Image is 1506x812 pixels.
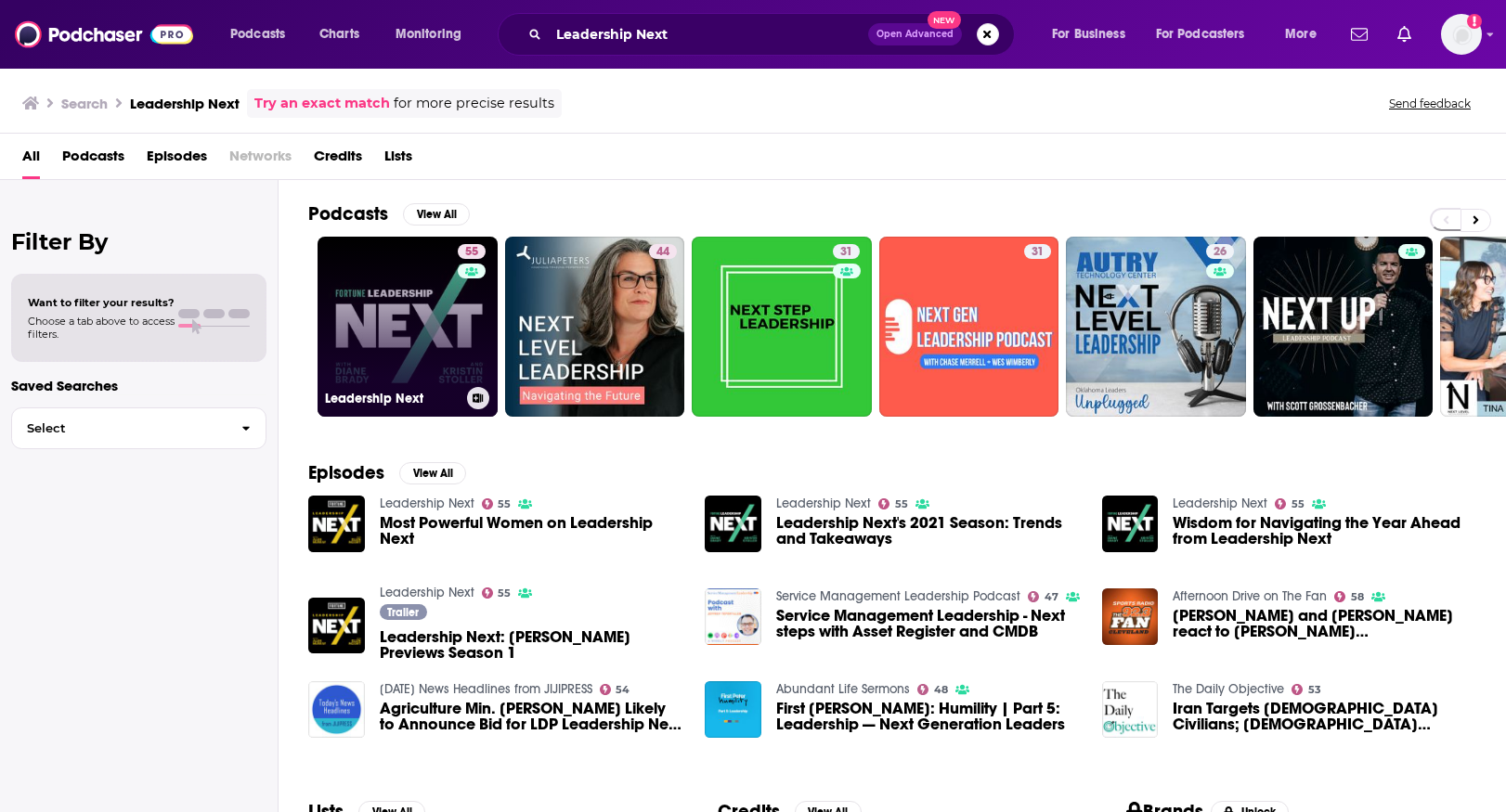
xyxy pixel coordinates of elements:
a: Afternoon Drive on The Fan [1173,588,1327,604]
div: Search podcasts, credits, & more... [515,13,1032,56]
svg: Add a profile image [1467,14,1482,29]
a: Podcasts [62,141,124,179]
a: 31 [692,237,872,417]
a: Charts [307,19,370,49]
button: open menu [217,19,309,49]
a: Chico and Dustin react to Baker Mayfield's comments on leadership, next opportunity [1173,608,1476,639]
a: Agriculture Min. Koizumi Likely to Announce Bid for LDP Leadership Next Week [380,701,683,732]
span: Open Advanced [876,30,954,39]
a: Service Management Leadership Podcast [776,588,1020,604]
a: 48 [917,684,948,695]
a: 55 [482,498,512,509]
span: Wisdom for Navigating the Year Ahead from Leadership Next [1173,515,1476,547]
span: Monitoring [396,21,461,47]
a: 44 [649,244,677,259]
span: Networks [229,141,292,179]
span: More [1285,21,1317,47]
span: [PERSON_NAME] and [PERSON_NAME] react to [PERSON_NAME] [PERSON_NAME] comments on leadership, next... [1173,608,1476,639]
span: Iran Targets [DEMOGRAPHIC_DATA] Civilians; [DEMOGRAPHIC_DATA] Leadership Next to Go? #1451 [1173,701,1476,732]
span: 58 [1351,593,1364,601]
span: 31 [840,243,852,262]
span: 44 [656,243,669,262]
button: open menu [1039,19,1149,49]
h3: Search [61,95,108,112]
span: Trailer [387,607,419,618]
span: 47 [1045,593,1058,601]
img: User Profile [1441,14,1482,55]
img: Agriculture Min. Koizumi Likely to Announce Bid for LDP Leadership Next Week [308,681,365,738]
a: 26 [1206,244,1234,259]
span: 54 [616,686,630,694]
a: 31 [1024,244,1051,259]
img: First Peter: Humility | Part 5: Leadership — Next Generation Leaders [705,681,761,738]
a: 55 [482,587,512,599]
span: First [PERSON_NAME]: Humility | Part 5: Leadership — Next Generation Leaders [776,701,1080,732]
button: View All [399,462,466,484]
a: 55 [458,244,486,259]
span: All [22,141,40,179]
a: Leadership Next [380,496,474,511]
h3: Leadership Next [325,391,460,406]
a: Podchaser - Follow, Share and Rate Podcasts [15,17,193,52]
a: Leadership Next [1173,496,1267,511]
span: Leadership Next: [PERSON_NAME] Previews Season 1 [380,629,683,661]
span: 31 [1032,243,1044,262]
h2: Episodes [308,461,384,484]
a: Iran Targets Israeli Civilians; Iranian Leadership Next to Go? #1451 [1102,681,1159,738]
a: 53 [1292,684,1321,695]
a: 31 [833,244,860,259]
span: Agriculture Min. [PERSON_NAME] Likely to Announce Bid for LDP Leadership Next Week [380,701,683,732]
a: 58 [1334,591,1364,602]
img: Leadership Next: Alan Murray Previews Season 1 [308,598,365,654]
a: Service Management Leadership - Next steps with Asset Register and CMDB [776,608,1080,639]
a: First Peter: Humility | Part 5: Leadership — Next Generation Leaders [776,701,1080,732]
a: 26 [1066,237,1246,417]
a: Lists [384,141,412,179]
button: open menu [1272,19,1340,49]
a: Leadership Next [380,585,474,600]
span: Podcasts [230,21,285,47]
span: 26 [1214,243,1227,262]
span: Want to filter your results? [28,296,175,309]
input: Search podcasts, credits, & more... [549,19,868,49]
a: Today's News Headlines from JIJIPRESS [380,681,592,697]
a: Leadership Next's 2021 Season: Trends and Takeaways [776,515,1080,547]
span: Select [12,422,227,434]
a: Iran Targets Israeli Civilians; Iranian Leadership Next to Go? #1451 [1173,701,1476,732]
a: PodcastsView All [308,202,470,226]
a: 55 [1275,498,1305,509]
h2: Filter By [11,228,266,255]
a: 54 [600,684,630,695]
a: Chico and Dustin react to Baker Mayfield's comments on leadership, next opportunity [1102,588,1159,645]
span: Charts [319,21,359,47]
p: Saved Searches [11,377,266,394]
button: Select [11,407,266,449]
a: Credits [314,141,362,179]
span: Logged in as emilyroy [1441,14,1482,55]
span: 55 [498,589,511,598]
h3: Leadership Next [130,95,240,112]
a: EpisodesView All [308,461,466,484]
button: open menu [383,19,486,49]
a: Show notifications dropdown [1344,19,1375,50]
img: Wisdom for Navigating the Year Ahead from Leadership Next [1102,496,1159,552]
img: Most Powerful Women on Leadership Next [308,496,365,552]
span: 55 [498,500,511,509]
a: 55Leadership Next [318,237,498,417]
button: open menu [1144,19,1272,49]
a: Abundant Life Sermons [776,681,910,697]
a: Leadership Next's 2021 Season: Trends and Takeaways [705,496,761,552]
img: Service Management Leadership - Next steps with Asset Register and CMDB [705,588,761,645]
button: View All [403,203,470,226]
h2: Podcasts [308,202,388,226]
button: Open AdvancedNew [868,23,962,45]
span: 55 [1292,500,1305,509]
